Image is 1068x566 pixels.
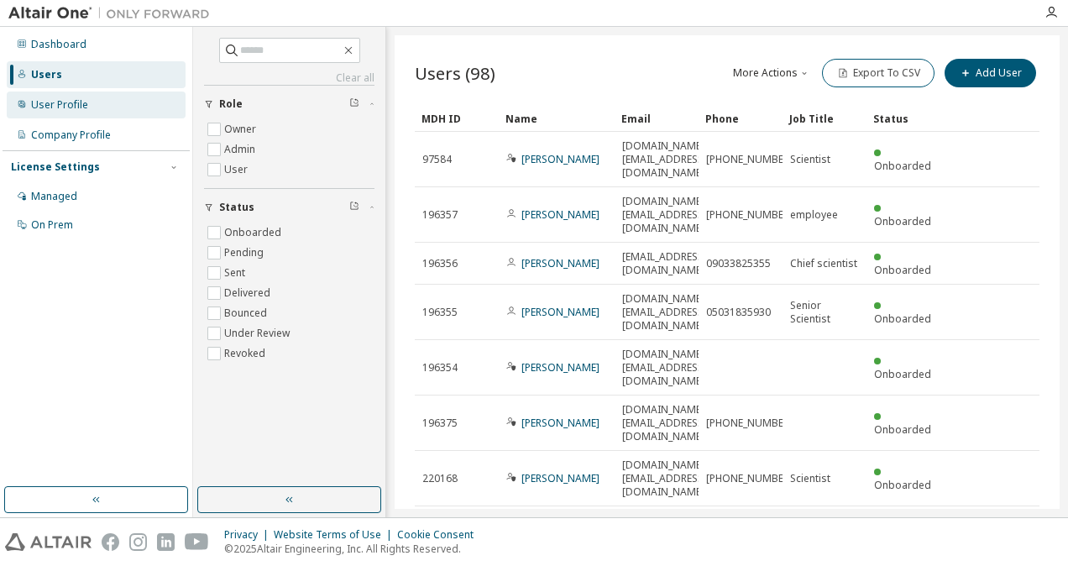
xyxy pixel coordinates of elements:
button: More Actions [731,59,812,87]
button: Add User [945,59,1036,87]
div: User Profile [31,98,88,112]
img: youtube.svg [185,533,209,551]
span: [DOMAIN_NAME][EMAIL_ADDRESS][DOMAIN_NAME] [622,195,707,235]
label: Delivered [224,283,274,303]
span: Onboarded [874,367,931,381]
span: [DOMAIN_NAME][EMAIL_ADDRESS][DOMAIN_NAME] [622,459,707,499]
span: 196354 [422,361,458,375]
label: Pending [224,243,267,263]
div: Users [31,68,62,81]
span: Clear filter [349,97,359,111]
span: 196375 [422,417,458,430]
div: MDH ID [421,105,492,132]
span: [EMAIL_ADDRESS][DOMAIN_NAME] [622,250,707,277]
div: Name [505,105,608,132]
div: Status [873,105,944,132]
div: Phone [705,105,776,132]
label: User [224,160,251,180]
div: On Prem [31,218,73,232]
div: Job Title [789,105,860,132]
div: Privacy [224,528,274,542]
span: Onboarded [874,159,931,173]
label: Bounced [224,303,270,323]
div: Email [621,105,692,132]
span: [PHONE_NUMBER] [706,208,793,222]
img: instagram.svg [129,533,147,551]
span: [DOMAIN_NAME][EMAIL_ADDRESS][DOMAIN_NAME] [622,403,707,443]
span: Onboarded [874,263,931,277]
span: [PHONE_NUMBER] [706,153,793,166]
span: Scientist [790,153,830,166]
div: Website Terms of Use [274,528,397,542]
span: Chief scientist [790,257,857,270]
span: Status [219,201,254,214]
span: [DOMAIN_NAME][EMAIL_ADDRESS][DOMAIN_NAME] [622,139,707,180]
span: 220168 [422,472,458,485]
span: Onboarded [874,312,931,326]
a: [PERSON_NAME] [521,360,599,375]
span: 09033825355 [706,257,771,270]
label: Under Review [224,323,293,343]
span: 05031835930 [706,306,771,319]
img: Altair One [8,5,218,22]
span: 97584 [422,153,452,166]
span: 196356 [422,257,458,270]
span: [DOMAIN_NAME][EMAIL_ADDRESS][DOMAIN_NAME] [622,348,707,388]
p: © 2025 Altair Engineering, Inc. All Rights Reserved. [224,542,484,556]
span: [PHONE_NUMBER] [706,472,793,485]
div: Cookie Consent [397,528,484,542]
span: 196357 [422,208,458,222]
a: [PERSON_NAME] [521,152,599,166]
span: Senior Scientist [790,299,859,326]
span: Scientist [790,472,830,485]
a: Clear all [204,71,374,85]
span: Onboarded [874,422,931,437]
label: Owner [224,119,259,139]
span: Onboarded [874,478,931,492]
span: [DOMAIN_NAME][EMAIL_ADDRESS][DOMAIN_NAME] [622,292,707,333]
img: facebook.svg [102,533,119,551]
label: Revoked [224,343,269,364]
span: [PHONE_NUMBER] [706,417,793,430]
button: Export To CSV [822,59,934,87]
a: [PERSON_NAME] [521,471,599,485]
span: 196355 [422,306,458,319]
button: Role [204,86,374,123]
span: Role [219,97,243,111]
span: Onboarded [874,214,931,228]
label: Sent [224,263,249,283]
div: Company Profile [31,128,111,142]
div: License Settings [11,160,100,174]
a: [PERSON_NAME] [521,207,599,222]
span: Users (98) [415,61,495,85]
div: Dashboard [31,38,86,51]
a: [PERSON_NAME] [521,305,599,319]
a: [PERSON_NAME] [521,416,599,430]
img: altair_logo.svg [5,533,92,551]
div: Managed [31,190,77,203]
label: Admin [224,139,259,160]
button: Status [204,189,374,226]
a: [PERSON_NAME] [521,256,599,270]
img: linkedin.svg [157,533,175,551]
span: employee [790,208,838,222]
label: Onboarded [224,223,285,243]
span: Clear filter [349,201,359,214]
